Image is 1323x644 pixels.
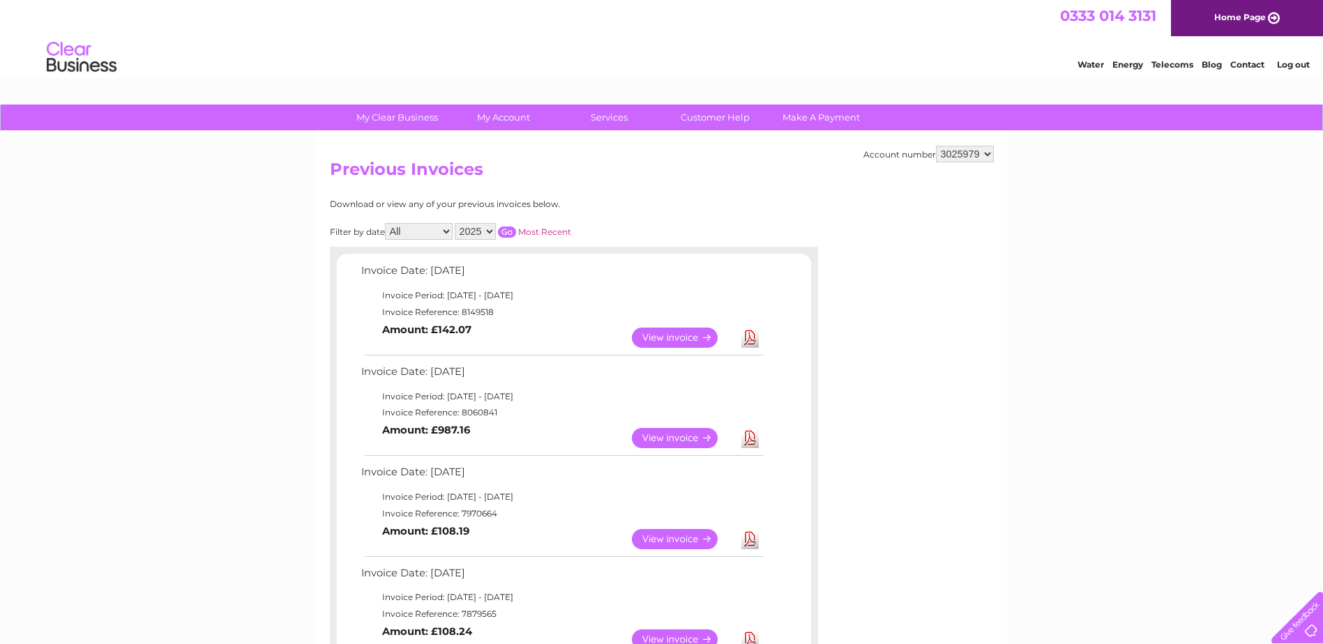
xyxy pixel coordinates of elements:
[1060,7,1156,24] a: 0333 014 3131
[1078,59,1104,70] a: Water
[358,404,766,421] td: Invoice Reference: 8060841
[1230,59,1264,70] a: Contact
[552,105,667,130] a: Services
[358,362,766,388] td: Invoice Date: [DATE]
[863,146,994,162] div: Account number
[658,105,773,130] a: Customer Help
[1151,59,1193,70] a: Telecoms
[741,328,759,348] a: Download
[764,105,879,130] a: Make A Payment
[358,589,766,606] td: Invoice Period: [DATE] - [DATE]
[358,505,766,522] td: Invoice Reference: 7970664
[358,261,766,287] td: Invoice Date: [DATE]
[741,529,759,549] a: Download
[741,428,759,448] a: Download
[1277,59,1310,70] a: Log out
[358,304,766,321] td: Invoice Reference: 8149518
[46,36,117,79] img: logo.png
[358,388,766,405] td: Invoice Period: [DATE] - [DATE]
[446,105,561,130] a: My Account
[632,328,734,348] a: View
[358,564,766,590] td: Invoice Date: [DATE]
[518,227,571,237] a: Most Recent
[358,606,766,622] td: Invoice Reference: 7879565
[382,323,471,336] b: Amount: £142.07
[382,424,470,436] b: Amount: £987.16
[330,223,696,240] div: Filter by date
[358,489,766,505] td: Invoice Period: [DATE] - [DATE]
[632,428,734,448] a: View
[632,529,734,549] a: View
[382,525,469,537] b: Amount: £108.19
[1112,59,1143,70] a: Energy
[330,199,696,209] div: Download or view any of your previous invoices below.
[358,287,766,304] td: Invoice Period: [DATE] - [DATE]
[1202,59,1222,70] a: Blog
[333,8,992,68] div: Clear Business is a trading name of Verastar Limited (registered in [GEOGRAPHIC_DATA] No. 3667643...
[340,105,455,130] a: My Clear Business
[382,625,472,638] b: Amount: £108.24
[330,160,994,186] h2: Previous Invoices
[358,463,766,489] td: Invoice Date: [DATE]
